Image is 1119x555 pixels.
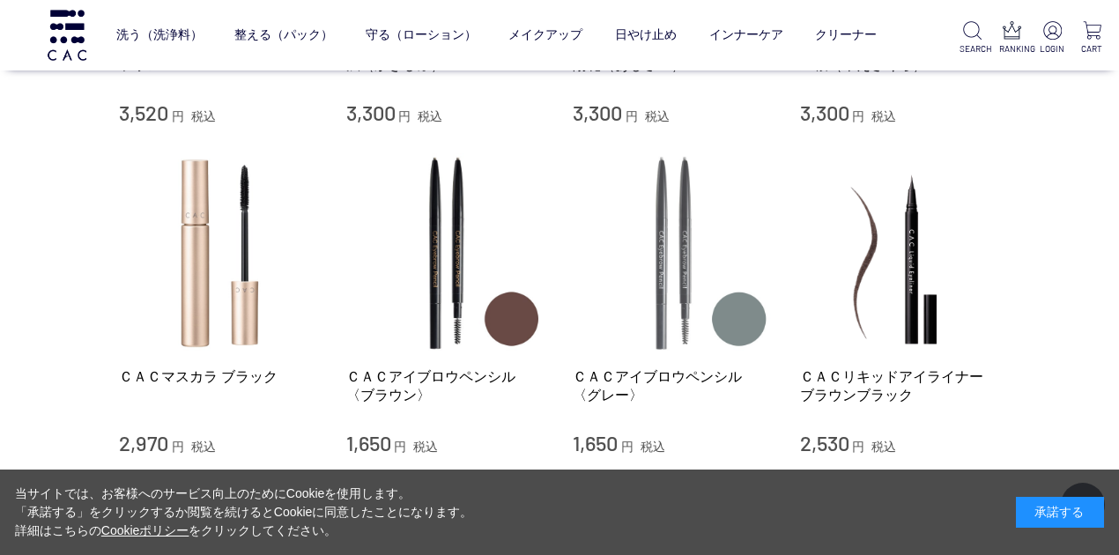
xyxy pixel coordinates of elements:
[394,440,406,454] span: 円
[1040,42,1065,55] p: LOGIN
[800,100,849,125] span: 3,300
[960,42,985,55] p: SEARCH
[1079,21,1105,55] a: CART
[366,13,477,57] a: 守る（ローション）
[960,21,985,55] a: SEARCH
[626,109,638,123] span: 円
[573,430,618,455] span: 1,650
[573,100,622,125] span: 3,300
[852,440,864,454] span: 円
[191,440,216,454] span: 税込
[999,42,1025,55] p: RANKING
[172,440,184,454] span: 円
[172,109,184,123] span: 円
[119,153,320,354] img: ＣＡＣマスカラ ブラック
[1079,42,1105,55] p: CART
[871,440,896,454] span: 税込
[101,523,189,537] a: Cookieポリシー
[615,13,677,57] a: 日やけ止め
[346,153,547,354] img: ＣＡＣアイブロウペンシル 〈ブラウン〉
[800,367,1001,405] a: ＣＡＣリキッドアイライナー ブラウンブラック
[573,367,774,405] a: ＣＡＣアイブロウペンシル 〈グレー〉
[15,485,473,540] div: 当サイトでは、お客様へのサービス向上のためにCookieを使用します。 「承諾する」をクリックするか閲覧を続けるとCookieに同意したことになります。 詳細はこちらの をクリックしてください。
[645,109,670,123] span: 税込
[800,153,1001,354] img: ＣＡＣリキッドアイライナー ブラウンブラック
[418,109,442,123] span: 税込
[1040,21,1065,55] a: LOGIN
[815,13,877,57] a: クリーナー
[573,153,774,354] img: ＣＡＣアイブロウペンシル 〈グレー〉
[119,430,168,455] span: 2,970
[119,367,320,386] a: ＣＡＣマスカラ ブラック
[45,10,89,60] img: logo
[641,440,665,454] span: 税込
[346,367,547,405] a: ＣＡＣアイブロウペンシル 〈ブラウン〉
[346,430,391,455] span: 1,650
[1016,497,1104,528] div: 承諾する
[800,430,849,455] span: 2,530
[709,13,783,57] a: インナーケア
[346,100,396,125] span: 3,300
[508,13,582,57] a: メイクアップ
[852,109,864,123] span: 円
[119,100,168,125] span: 3,520
[234,13,333,57] a: 整える（パック）
[999,21,1025,55] a: RANKING
[871,109,896,123] span: 税込
[621,440,634,454] span: 円
[116,13,203,57] a: 洗う（洗浄料）
[413,440,438,454] span: 税込
[398,109,411,123] span: 円
[191,109,216,123] span: 税込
